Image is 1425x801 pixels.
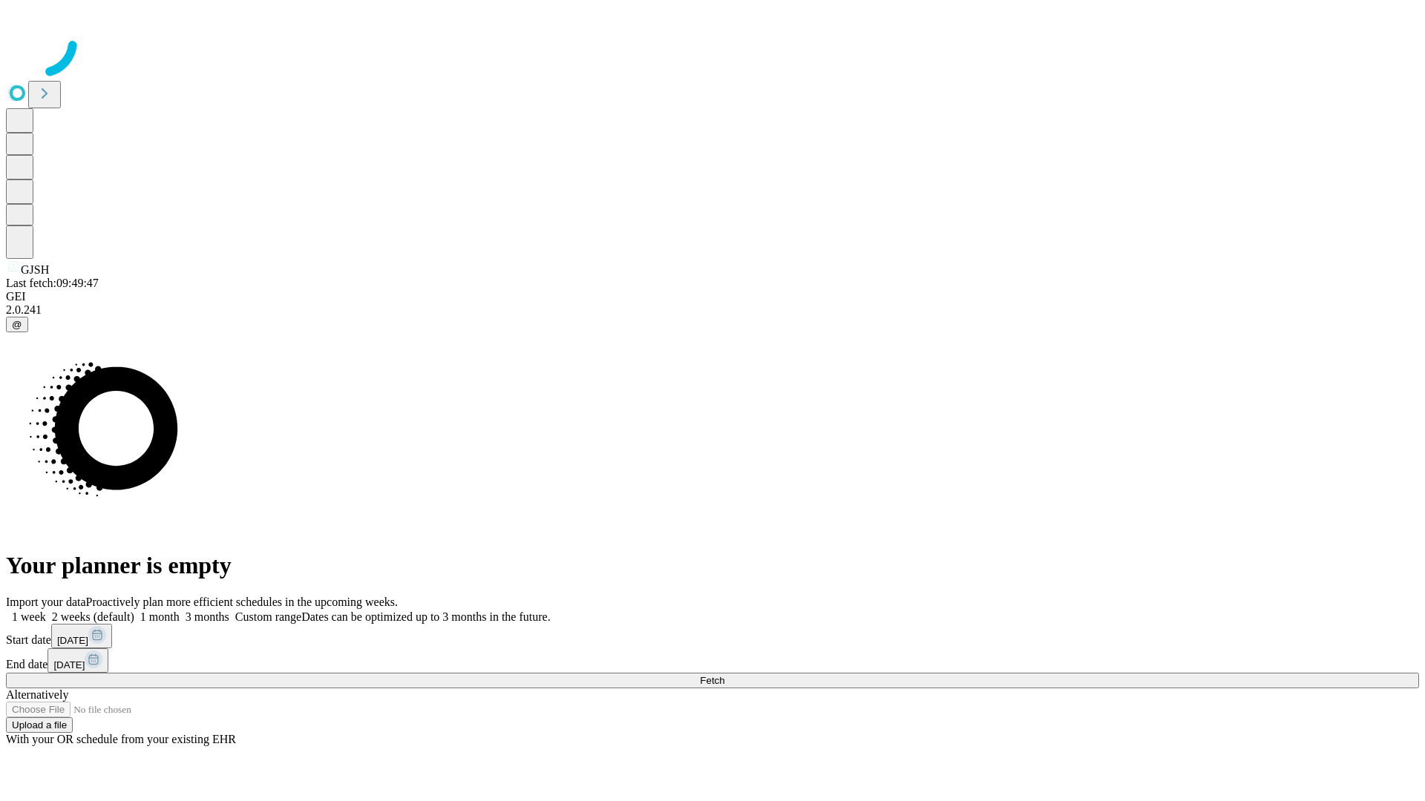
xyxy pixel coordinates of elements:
[57,635,88,646] span: [DATE]
[53,659,85,670] span: [DATE]
[186,610,229,623] span: 3 months
[6,624,1419,648] div: Start date
[6,648,1419,673] div: End date
[235,610,301,623] span: Custom range
[6,552,1419,579] h1: Your planner is empty
[6,688,68,701] span: Alternatively
[51,624,112,648] button: [DATE]
[6,290,1419,303] div: GEI
[86,596,398,608] span: Proactively plan more efficient schedules in the upcoming weeks.
[6,717,73,733] button: Upload a file
[12,319,22,330] span: @
[140,610,180,623] span: 1 month
[21,263,49,276] span: GJSH
[6,673,1419,688] button: Fetch
[6,733,236,745] span: With your OR schedule from your existing EHR
[6,317,28,332] button: @
[700,675,724,686] span: Fetch
[6,277,99,289] span: Last fetch: 09:49:47
[6,303,1419,317] div: 2.0.241
[301,610,550,623] span: Dates can be optimized up to 3 months in the future.
[12,610,46,623] span: 1 week
[6,596,86,608] span: Import your data
[52,610,134,623] span: 2 weeks (default)
[47,648,108,673] button: [DATE]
